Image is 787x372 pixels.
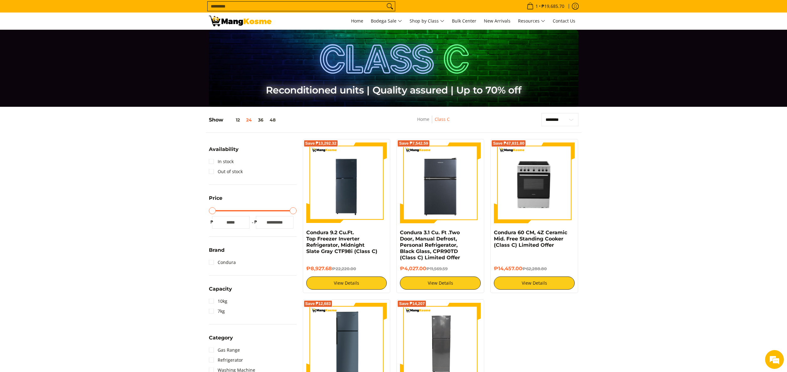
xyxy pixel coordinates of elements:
[493,142,524,145] span: Save ₱47,831.80
[494,266,575,272] h6: ₱14,457.00
[399,142,428,145] span: Save ₱7,542.59
[417,116,429,122] a: Home
[209,117,279,123] h5: Show
[553,18,575,24] span: Contact Us
[209,296,227,306] a: 10kg
[209,257,236,267] a: Condura
[400,230,460,261] a: Condura 3.1 Cu. Ft .Two Door, Manual Defrost, Personal Refrigerator, Black Glass, CPR90TD (Class ...
[522,266,547,271] del: ₱62,288.80
[410,17,444,25] span: Shop by Class
[209,196,222,205] summary: Open
[494,142,575,223] img: Condura 60 CM, 4Z Ceramic Mid. Free Standing Cooker (Class C) Limited Offer
[368,13,405,29] a: Bodega Sale
[209,287,232,292] span: Capacity
[348,13,366,29] a: Home
[515,13,548,29] a: Resources
[518,17,545,25] span: Resources
[209,335,233,345] summary: Open
[209,167,243,177] a: Out of stock
[379,116,488,130] nav: Breadcrumbs
[535,4,539,8] span: 1
[306,230,377,254] a: Condura 9.2 Cu.Ft. Top Freezer Inverter Refrigerator, Midnight Slate Gray CTF98i (Class C)
[400,266,481,272] h6: ₱4,027.00
[435,116,450,122] a: Class C
[306,276,387,290] a: View Details
[278,13,578,29] nav: Main Menu
[209,219,215,225] span: ₱
[209,16,272,26] img: Class C Home &amp; Business Appliances: Up to 70% Off l Mang Kosme | Page 2
[209,147,239,157] summary: Open
[400,276,481,290] a: View Details
[305,302,331,306] span: Save ₱12,683
[452,18,476,24] span: Bulk Center
[400,142,481,223] img: Condura 3.1 Cu. Ft .Two Door, Manual Defrost, Personal Refrigerator, Black Glass, CPR90TD (Class ...
[267,117,279,122] button: 48
[209,345,240,355] a: Gas Range
[306,142,387,223] img: Condura 9.2 Cu.Ft. Top Freezer Inverter Refrigerator, Midnight Slate Gray CTF98i (Class C)
[494,230,567,248] a: Condura 60 CM, 4Z Ceramic Mid. Free Standing Cooker (Class C) Limited Offer
[209,157,234,167] a: In stock
[255,117,267,122] button: 36
[449,13,479,29] a: Bulk Center
[209,355,243,365] a: Refrigerator
[209,248,225,257] summary: Open
[243,117,255,122] button: 24
[209,196,222,201] span: Price
[541,4,565,8] span: ₱19,685.70
[332,266,356,271] del: ₱22,220.00
[399,302,425,306] span: Save ₱14,207
[426,266,448,271] del: ₱11,569.59
[209,248,225,253] span: Brand
[481,13,514,29] a: New Arrivals
[223,117,243,122] button: 12
[351,18,363,24] span: Home
[550,13,578,29] a: Contact Us
[385,2,395,11] button: Search
[209,306,225,316] a: 7kg
[209,287,232,296] summary: Open
[525,3,566,10] span: •
[305,142,337,145] span: Save ₱13,292.32
[253,219,259,225] span: ₱
[494,276,575,290] a: View Details
[371,17,402,25] span: Bodega Sale
[209,335,233,340] span: Category
[406,13,448,29] a: Shop by Class
[484,18,510,24] span: New Arrivals
[306,266,387,272] h6: ₱8,927.68
[209,147,239,152] span: Availability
